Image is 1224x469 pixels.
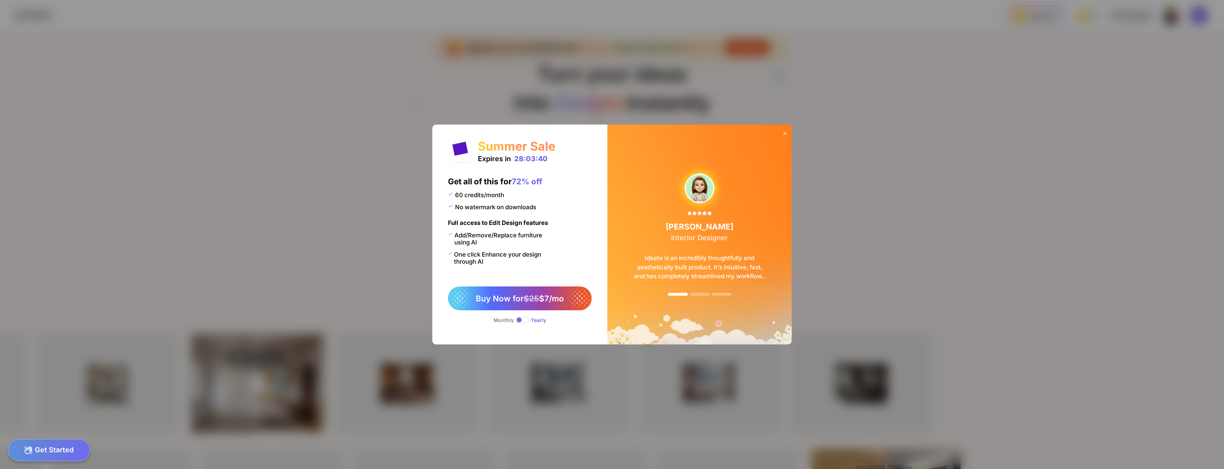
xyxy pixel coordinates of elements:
span: 72% off [512,176,542,186]
div: 28:03:40 [514,154,548,163]
div: Ideate is an incredibly thoughtfully and aesthetically built product. It’s intuitive, fast, and h... [620,242,779,293]
div: One click Enhance your design through AI [448,251,554,265]
span: $25 [524,294,539,303]
div: 60 credits/month [448,191,504,199]
div: Monthly [494,317,514,323]
div: Get Started [8,439,90,461]
div: No watermark on downloads [448,204,536,211]
span: Buy Now for $7/mo [476,294,564,303]
div: Add/Remove/Replace furniture using AI [448,232,554,246]
img: summerSaleBg.png [607,125,792,345]
div: Yearly [531,317,546,323]
span: Interior Designer [671,233,728,242]
div: Full access to Edit Design features [448,219,548,232]
img: upgradeReviewAvtar-3.png [685,174,714,203]
div: Summer Sale [478,139,555,153]
div: Get all of this for [448,176,542,191]
div: [PERSON_NAME] [666,222,733,242]
div: Expires in [478,154,547,163]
